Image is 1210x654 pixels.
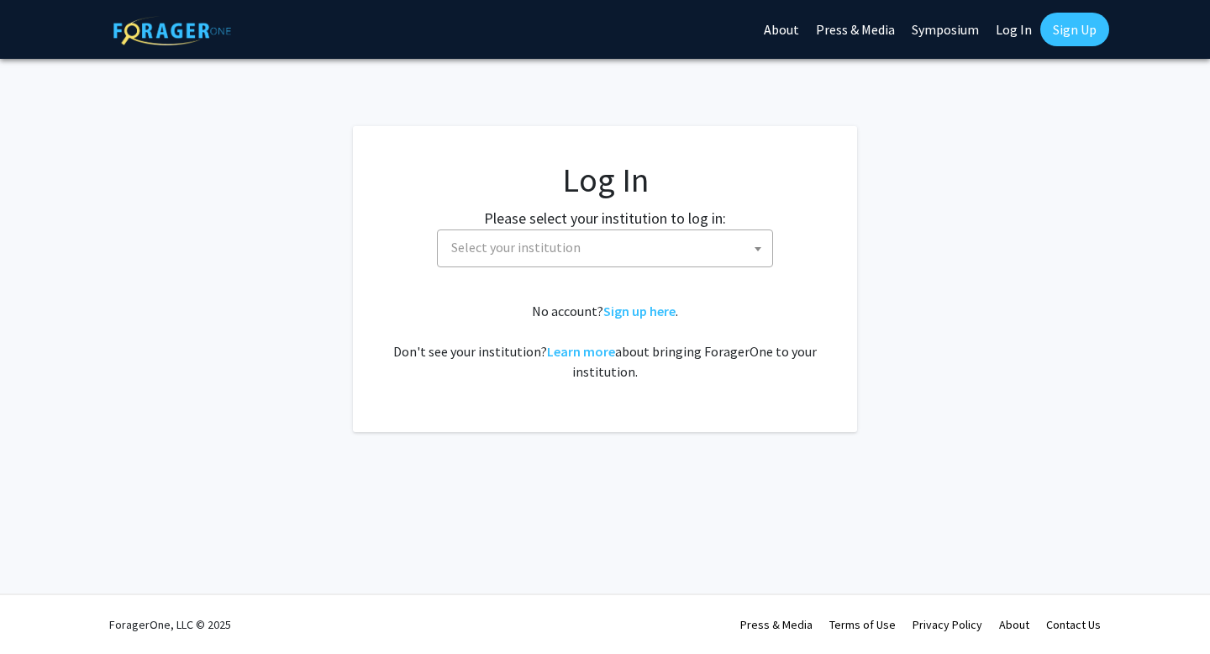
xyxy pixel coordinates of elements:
[829,617,896,632] a: Terms of Use
[451,239,581,256] span: Select your institution
[387,160,823,200] h1: Log In
[999,617,1029,632] a: About
[437,229,773,267] span: Select your institution
[109,595,231,654] div: ForagerOne, LLC © 2025
[913,617,982,632] a: Privacy Policy
[547,343,615,360] a: Learn more about bringing ForagerOne to your institution
[445,230,772,265] span: Select your institution
[387,301,823,382] div: No account? . Don't see your institution? about bringing ForagerOne to your institution.
[13,578,71,641] iframe: Chat
[113,16,231,45] img: ForagerOne Logo
[484,207,726,229] label: Please select your institution to log in:
[1046,617,1101,632] a: Contact Us
[740,617,813,632] a: Press & Media
[603,303,676,319] a: Sign up here
[1040,13,1109,46] a: Sign Up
